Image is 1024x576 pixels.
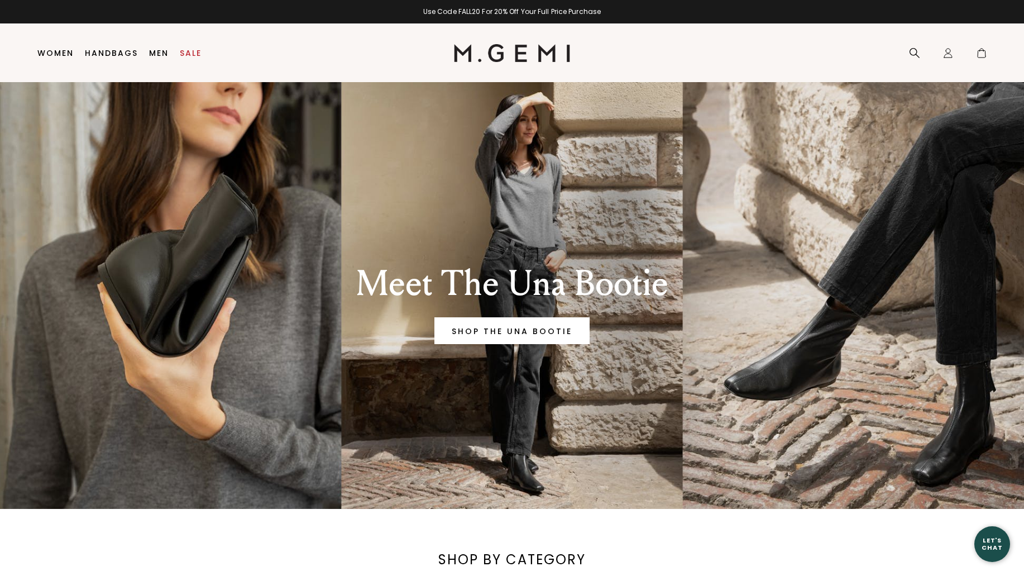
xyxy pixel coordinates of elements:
[454,44,571,62] img: M.Gemi
[149,49,169,58] a: Men
[434,317,590,344] a: Banner primary button
[85,49,138,58] a: Handbags
[180,49,202,58] a: Sale
[974,537,1010,551] div: Let's Chat
[318,264,706,304] div: Meet The Una Bootie
[384,551,640,569] div: SHOP BY CATEGORY
[37,49,74,58] a: Women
